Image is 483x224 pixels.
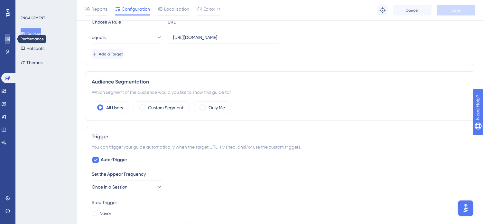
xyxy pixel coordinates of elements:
[92,49,123,59] button: Add a Target
[101,156,127,164] span: Auto-Trigger
[92,170,469,178] div: Set the Appear Frequency
[92,18,163,26] div: Choose A Rule
[15,2,40,9] span: Need Help?
[203,5,215,13] span: Editor
[21,15,45,21] div: ENGAGEMENT
[406,8,419,13] span: Cancel
[21,57,42,68] button: Themes
[92,133,469,141] div: Trigger
[92,78,469,86] div: Audience Segmentation
[21,43,44,54] button: Hotspots
[451,8,460,13] span: Save
[91,5,107,13] span: Reports
[92,180,163,193] button: Once in a Session
[173,34,277,41] input: yourwebsite.com/path
[168,18,238,26] div: URL
[92,199,469,206] div: Stop Trigger
[99,209,111,217] label: Never
[437,5,475,15] button: Save
[92,143,469,151] div: You can trigger your guide automatically when the target URL is visited, and/or use the custom tr...
[92,31,163,44] button: equals
[393,5,432,15] button: Cancel
[92,34,106,41] span: equals
[92,183,127,191] span: Once in a Session
[164,5,189,13] span: Localization
[456,199,475,218] iframe: UserGuiding AI Assistant Launcher
[148,104,183,112] label: Custom Segment
[106,104,123,112] label: All Users
[99,52,123,57] span: Add a Target
[21,28,41,40] button: Guides
[122,5,150,13] span: Configuration
[92,88,469,96] div: Which segment of the audience would you like to show this guide to?
[209,104,225,112] label: Only Me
